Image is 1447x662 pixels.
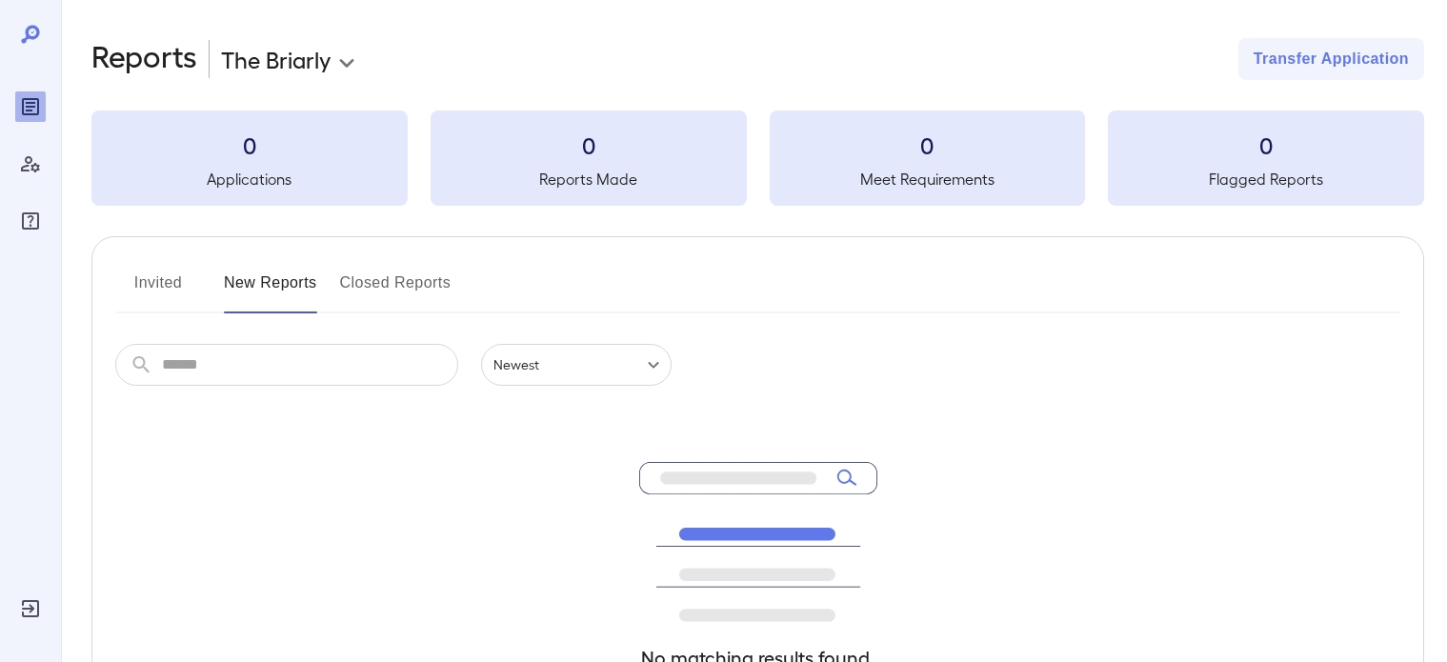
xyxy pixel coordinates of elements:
div: Manage Users [15,149,46,179]
button: Transfer Application [1238,38,1424,80]
p: The Briarly [221,44,331,74]
h3: 0 [770,130,1086,160]
button: New Reports [224,268,317,313]
h3: 0 [431,130,747,160]
div: Newest [481,344,672,386]
h3: 0 [1108,130,1424,160]
button: Invited [115,268,201,313]
div: Log Out [15,593,46,624]
button: Closed Reports [340,268,452,313]
h3: 0 [91,130,408,160]
h5: Applications [91,168,408,191]
h5: Reports Made [431,168,747,191]
h2: Reports [91,38,197,80]
h5: Meet Requirements [770,168,1086,191]
div: Reports [15,91,46,122]
div: FAQ [15,206,46,236]
summary: 0Applications0Reports Made0Meet Requirements0Flagged Reports [91,110,1424,206]
h5: Flagged Reports [1108,168,1424,191]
